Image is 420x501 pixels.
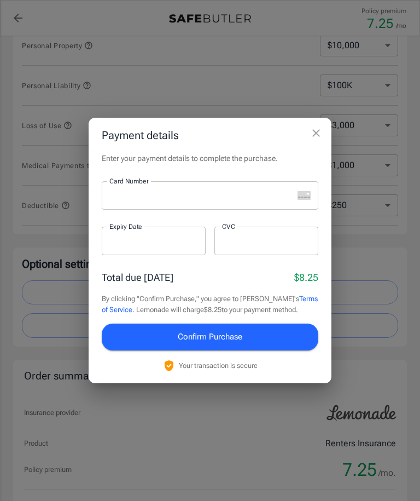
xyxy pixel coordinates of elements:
[109,176,148,186] label: Card Number
[294,270,318,285] p: $8.25
[102,270,173,285] p: Total due [DATE]
[222,222,235,231] label: CVC
[222,236,311,246] iframe: Secure CVC input frame
[102,293,318,315] p: By clicking "Confirm Purchase," you agree to [PERSON_NAME]'s . Lemonade will charge $8.25 to your...
[89,118,331,153] h2: Payment details
[102,295,318,314] a: Terms of Service
[179,360,258,371] p: Your transaction is secure
[102,324,318,350] button: Confirm Purchase
[109,191,293,201] iframe: Secure card number input frame
[109,222,142,231] label: Expiry Date
[178,330,242,344] span: Confirm Purchase
[109,236,198,246] iframe: Secure expiration date input frame
[102,153,318,164] p: Enter your payment details to complete the purchase.
[297,191,311,200] svg: unknown
[305,122,327,144] button: close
